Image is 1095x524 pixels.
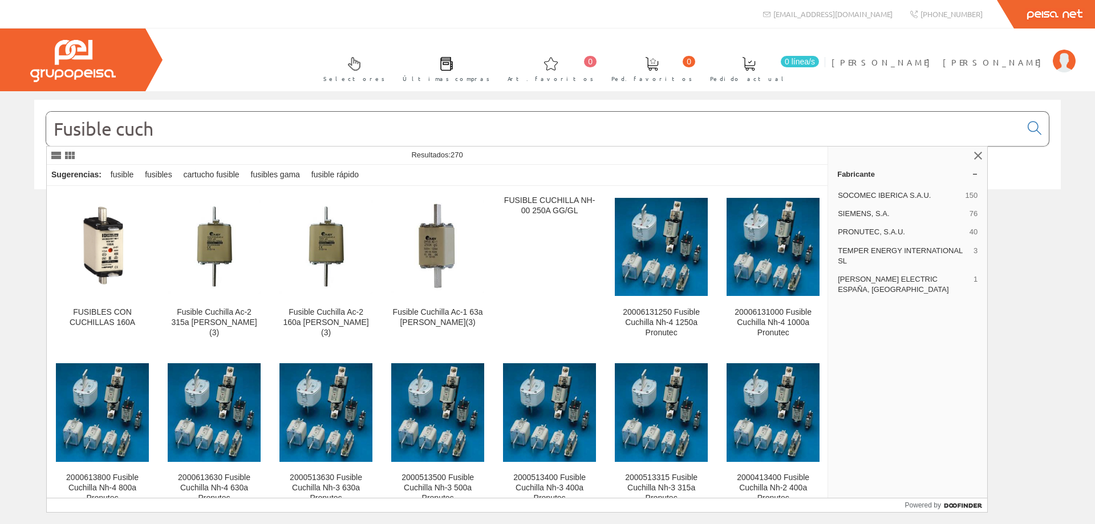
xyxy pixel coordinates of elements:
span: Resultados: [411,151,463,159]
a: Fusible Cuchilla Ac-1 63a Crady(3) Fusible Cuchilla Ac-1 63a [PERSON_NAME](3) [382,186,493,351]
div: FUSIBLE CUCHILLA NH-00 250A GG/GL [503,196,596,216]
div: Fusible Cuchilla Ac-2 160a [PERSON_NAME](3) [279,307,372,338]
a: 2000513630 Fusible Cuchilla Nh-3 630a Pronutec 2000513630 Fusible Cuchilla Nh-3 630a Pronutec [270,352,382,517]
span: [PERSON_NAME] ELECTRIC ESPAÑA, [GEOGRAPHIC_DATA] [838,274,969,295]
div: 2000613800 Fusible Cuchilla Nh-4 800a Pronutec [56,473,149,503]
span: 40 [970,227,978,237]
a: Fusible Cuchilla Ac-2 315a Crady(3) Fusible Cuchilla Ac-2 315a [PERSON_NAME](3) [159,186,270,351]
a: 2000613630 Fusible Cuchilla Nh-4 630a Pronutec 2000613630 Fusible Cuchilla Nh-4 630a Pronutec [159,352,270,517]
img: 20006131250 Fusible Cuchilla Nh-4 1250a Pronutec [615,198,708,296]
div: fusibles [140,165,176,185]
div: © Grupo Peisa [34,204,1061,213]
span: Powered by [905,500,941,510]
a: [PERSON_NAME] [PERSON_NAME] [832,47,1076,58]
span: 1 [974,274,978,295]
span: [PERSON_NAME] [PERSON_NAME] [832,56,1047,68]
div: 2000613630 Fusible Cuchilla Nh-4 630a Pronutec [168,473,261,503]
a: Selectores [312,47,391,89]
img: Grupo Peisa [30,40,116,82]
div: Fusible Cuchilla Ac-2 315a [PERSON_NAME](3) [168,307,261,338]
div: 20006131000 Fusible Cuchilla Nh-4 1000a Pronutec [727,307,820,338]
span: SOCOMEC IBERICA S.A.U. [838,190,960,201]
img: Fusible Cuchilla Ac-2 160a Crady(3) [279,200,372,293]
div: Fusible Cuchilla Ac-1 63a [PERSON_NAME](3) [391,307,484,328]
img: 2000513500 Fusible Cuchilla Nh-3 500a Pronutec [391,363,484,461]
span: PRONUTEC, S.A.U. [838,227,965,237]
a: 20006131000 Fusible Cuchilla Nh-4 1000a Pronutec 20006131000 Fusible Cuchilla Nh-4 1000a Pronutec [717,186,829,351]
span: 3 [974,246,978,266]
span: [EMAIL_ADDRESS][DOMAIN_NAME] [773,9,893,19]
div: 2000513500 Fusible Cuchilla Nh-3 500a Pronutec [391,473,484,503]
a: 2000513400 Fusible Cuchilla Nh-3 400a Pronutec 2000513400 Fusible Cuchilla Nh-3 400a Pronutec [494,352,605,517]
div: 20006131250 Fusible Cuchilla Nh-4 1250a Pronutec [615,307,708,338]
a: FUSIBLES CON CUCHILLAS 160A FUSIBLES CON CUCHILLAS 160A [47,186,158,351]
div: cartucho fusible [179,165,244,185]
div: fusibles gama [246,165,305,185]
img: 2000613800 Fusible Cuchilla Nh-4 800a Pronutec [56,363,149,461]
span: TEMPER ENERGY INTERNATIONAL SL [838,246,969,266]
span: SIEMENS, S.A. [838,209,965,219]
span: 0 línea/s [781,56,819,67]
img: Fusible Cuchilla Ac-1 63a Crady(3) [391,200,484,293]
div: FUSIBLES CON CUCHILLAS 160A [56,307,149,328]
span: 0 [584,56,597,67]
span: Pedido actual [710,73,788,84]
span: 76 [970,209,978,219]
div: 2000413400 Fusible Cuchilla Nh-2 400a Pronutec [727,473,820,503]
img: 2000513630 Fusible Cuchilla Nh-3 630a Pronutec [279,363,372,461]
a: Últimas compras [391,47,496,89]
span: 150 [965,190,978,201]
img: 2000613630 Fusible Cuchilla Nh-4 630a Pronutec [168,363,261,461]
input: Buscar... [46,112,1021,146]
a: 2000413400 Fusible Cuchilla Nh-2 400a Pronutec 2000413400 Fusible Cuchilla Nh-2 400a Pronutec [717,352,829,517]
img: FUSIBLES CON CUCHILLAS 160A [56,200,149,293]
a: Fusible Cuchilla Ac-2 160a Crady(3) Fusible Cuchilla Ac-2 160a [PERSON_NAME](3) [270,186,382,351]
span: [PHONE_NUMBER] [920,9,983,19]
img: Fusible Cuchilla Ac-2 315a Crady(3) [168,200,261,293]
div: fusible [106,165,138,185]
a: 2000513315 Fusible Cuchilla Nh-3 315a Pronutec 2000513315 Fusible Cuchilla Nh-3 315a Pronutec [606,352,717,517]
div: fusible rápido [307,165,363,185]
span: Últimas compras [403,73,490,84]
span: Ped. favoritos [611,73,692,84]
a: Powered by [905,498,988,512]
a: 20006131250 Fusible Cuchilla Nh-4 1250a Pronutec 20006131250 Fusible Cuchilla Nh-4 1250a Pronutec [606,186,717,351]
span: Art. favoritos [508,73,594,84]
span: 0 [683,56,695,67]
div: 2000513400 Fusible Cuchilla Nh-3 400a Pronutec [503,473,596,503]
img: 2000513315 Fusible Cuchilla Nh-3 315a Pronutec [615,363,708,461]
a: Fabricante [828,165,987,183]
img: 2000413400 Fusible Cuchilla Nh-2 400a Pronutec [727,363,820,461]
a: 2000613800 Fusible Cuchilla Nh-4 800a Pronutec 2000613800 Fusible Cuchilla Nh-4 800a Pronutec [47,352,158,517]
a: 2000513500 Fusible Cuchilla Nh-3 500a Pronutec 2000513500 Fusible Cuchilla Nh-3 500a Pronutec [382,352,493,517]
img: 20006131000 Fusible Cuchilla Nh-4 1000a Pronutec [727,198,820,296]
a: FUSIBLE CUCHILLA NH-00 250A GG/GL [494,186,605,351]
span: Selectores [323,73,385,84]
span: 270 [451,151,463,159]
div: Sugerencias: [47,167,104,183]
div: 2000513630 Fusible Cuchilla Nh-3 630a Pronutec [279,473,372,503]
div: 2000513315 Fusible Cuchilla Nh-3 315a Pronutec [615,473,708,503]
img: 2000513400 Fusible Cuchilla Nh-3 400a Pronutec [503,363,596,461]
